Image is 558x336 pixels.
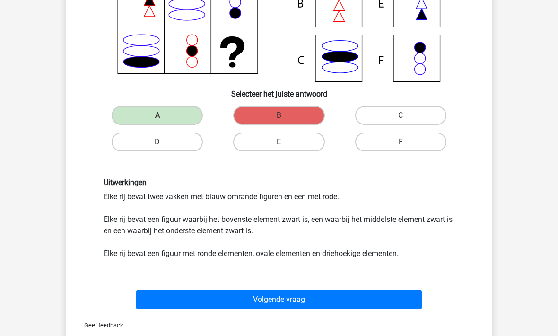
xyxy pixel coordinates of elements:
[355,106,446,125] label: C
[81,82,477,99] h6: Selecteer het juiste antwoord
[112,106,203,125] label: A
[112,133,203,152] label: D
[355,133,446,152] label: F
[233,106,324,125] label: B
[104,178,454,187] h6: Uitwerkingen
[96,178,462,259] div: Elke rij bevat twee vakken met blauw omrande figuren en een met rode. Elke rij bevat een figuur w...
[233,133,324,152] label: E
[136,290,422,310] button: Volgende vraag
[77,322,123,329] span: Geef feedback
